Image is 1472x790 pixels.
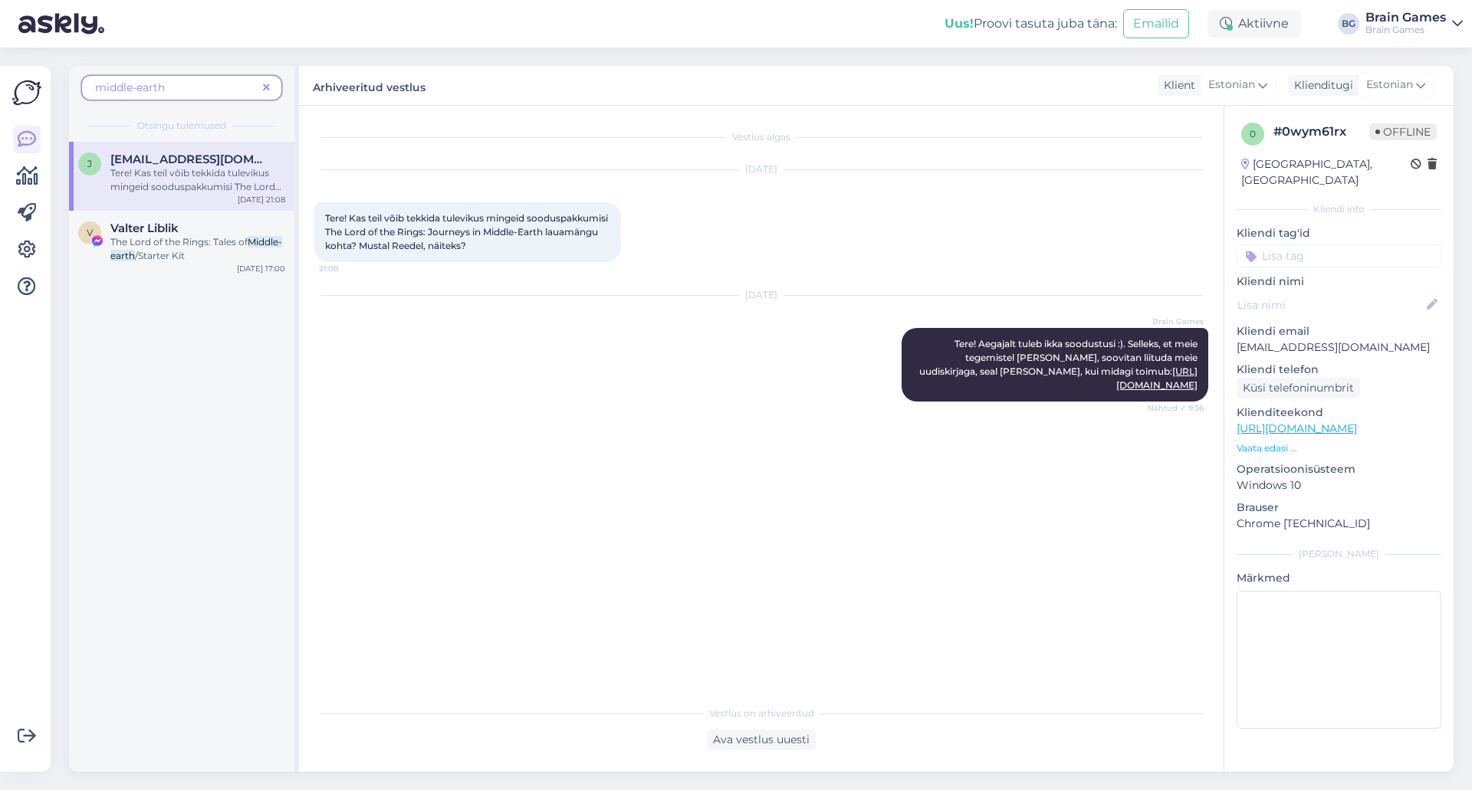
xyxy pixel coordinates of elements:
span: Brain Games [1146,316,1204,327]
p: Vaata edasi ... [1237,441,1441,455]
div: BG [1338,13,1359,34]
div: [DATE] [314,288,1208,302]
div: Küsi telefoninumbrit [1237,378,1360,398]
label: Arhiveeritud vestlus [313,75,426,96]
div: [PERSON_NAME] [1237,547,1441,561]
span: /Starter Kit [135,250,185,261]
a: [URL][DOMAIN_NAME] [1237,421,1357,435]
div: [DATE] 17:00 [237,263,285,274]
p: Kliendi email [1237,323,1441,339]
p: Kliendi tag'id [1237,225,1441,241]
p: Brauser [1237,500,1441,516]
div: [GEOGRAPHIC_DATA], [GEOGRAPHIC_DATA] [1241,156,1411,188]
span: Tere! Kas teil võib tekkida tulevikus mingeid sooduspakkumisi The Lord of the Rings: Journeys in ... [325,212,610,251]
p: Kliendi telefon [1237,362,1441,378]
input: Lisa tag [1237,244,1441,267]
span: Offline [1369,123,1437,140]
span: 0 [1250,128,1256,139]
button: Emailid [1123,9,1189,38]
p: Operatsioonisüsteem [1237,461,1441,477]
span: Tere! Kas teil võib tekkida tulevikus mingeid sooduspakkumisi The Lord of the Rings: Journeys in [110,167,281,206]
span: Estonian [1208,77,1255,93]
div: Proovi tasuta juba täna: [945,15,1117,33]
div: Klienditugi [1288,77,1353,93]
div: [DATE] [314,162,1208,176]
p: Chrome [TECHNICAL_ID] [1237,516,1441,532]
div: Brain Games [1365,11,1446,24]
span: middle-earth [95,80,165,94]
div: [DATE] 21:08 [238,194,285,205]
p: Klienditeekond [1237,405,1441,421]
b: Uus! [945,16,974,31]
img: Askly Logo [12,78,41,107]
div: Kliendi info [1237,202,1441,216]
p: Kliendi nimi [1237,274,1441,290]
span: The Lord of the Rings: Tales of [110,236,248,247]
input: Lisa nimi [1237,297,1424,313]
p: Märkmed [1237,570,1441,586]
span: 21:08 [319,263,376,274]
div: Ava vestlus uuesti [707,729,816,750]
p: Windows 10 [1237,477,1441,493]
span: Valter Liblik [110,221,179,235]
a: Brain GamesBrain Games [1365,11,1463,36]
span: Otsingu tulemused [137,119,226,133]
div: # 0wym61rx [1273,123,1369,141]
div: Vestlus algas [314,130,1208,144]
div: Brain Games [1365,24,1446,36]
span: Nähtud ✓ 9:36 [1146,402,1204,414]
span: Estonian [1366,77,1413,93]
div: Aktiivne [1207,10,1301,38]
span: j [87,158,92,169]
span: Tere! Aegajalt tuleb ikka soodustusi :). Selleks, et meie tegemistel [PERSON_NAME], soovitan liit... [919,338,1200,391]
span: Vestlus on arhiveeritud [709,706,814,720]
div: Klient [1158,77,1195,93]
span: V [87,227,93,238]
p: [EMAIL_ADDRESS][DOMAIN_NAME] [1237,339,1441,356]
span: jakobtartu@gmail.com [110,152,270,166]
